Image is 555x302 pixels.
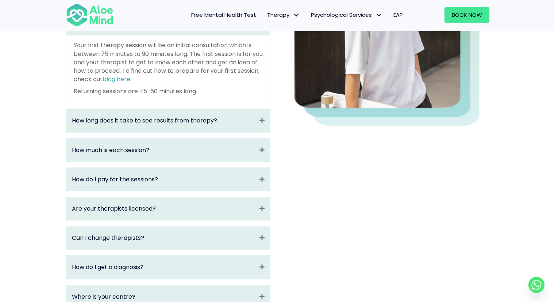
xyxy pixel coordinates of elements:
[186,7,262,23] a: Free Mental Health Test
[72,116,256,125] a: How long does it take to see results from therapy?
[267,11,300,19] span: Therapy
[259,175,265,184] i: Expand
[103,75,130,83] a: blog here
[74,41,263,83] p: Your first therapy session will be an initial consultation which is between 75 minutes to 90 minu...
[191,11,256,19] span: Free Mental Health Test
[66,3,113,27] img: Aloe mind Logo
[259,116,265,125] i: Expand
[528,277,544,293] a: Whatsapp
[388,7,408,23] a: EAP
[259,146,265,154] i: Expand
[305,7,388,23] a: Psychological ServicesPsychological Services: submenu
[291,10,302,20] span: Therapy: submenu
[311,11,382,19] span: Psychological Services
[123,7,408,23] nav: Menu
[444,7,489,23] a: Book Now
[72,263,256,271] a: How do I get a diagnosis?
[259,234,265,242] i: Expand
[72,234,256,242] a: Can I change therapists?
[452,11,482,19] span: Book Now
[262,7,305,23] a: TherapyTherapy: submenu
[259,204,265,213] i: Expand
[72,146,256,154] a: How much is each session?
[393,11,403,19] span: EAP
[259,292,265,301] i: Expand
[72,292,256,301] a: Where is your centre?
[72,175,256,184] a: How do I pay for the sessions?
[72,204,256,213] a: Are your therapists licensed?
[374,10,384,20] span: Psychological Services: submenu
[74,87,263,95] p: Returning sessions are 45-60 minutes long.
[259,263,265,271] i: Expand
